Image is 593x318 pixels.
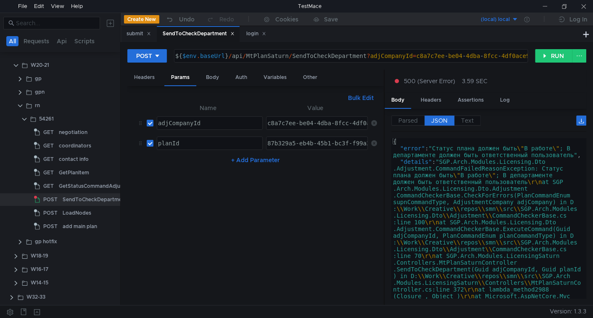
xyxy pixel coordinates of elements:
[275,14,298,24] div: Cookies
[246,29,266,38] div: login
[39,113,54,125] div: 54261
[43,207,58,219] span: POST
[404,76,455,86] span: 500 (Server Error)
[16,18,95,28] input: Search...
[127,70,161,85] div: Headers
[199,70,226,85] div: Body
[63,207,91,219] div: LoadNodes
[63,220,97,233] div: add main plan
[31,276,48,289] div: W14-15
[35,99,40,112] div: rn
[72,36,97,46] button: Scripts
[462,77,488,85] div: 3.59 SEC
[228,155,283,165] button: + Add Parameter
[127,49,167,63] button: POST
[431,117,448,124] span: JSON
[43,220,58,233] span: POST
[219,14,234,24] div: Redo
[550,305,586,318] span: Version: 1.3.3
[385,92,411,109] div: Body
[163,29,235,38] div: SendToCheckDepartment
[414,92,448,108] div: Headers
[153,103,263,113] th: Name
[59,180,153,192] div: GetStatusCommandAdjustmentStates
[159,13,200,26] button: Undo
[54,36,69,46] button: Api
[493,92,517,108] div: Log
[461,117,474,124] span: Text
[229,70,254,85] div: Auth
[59,126,87,139] div: negotiation
[35,235,57,248] div: gp hotfix
[257,70,293,85] div: Variables
[59,153,89,166] div: contact info
[535,49,572,63] button: RUN
[296,70,324,85] div: Other
[136,51,152,60] div: POST
[21,36,52,46] button: Requests
[43,126,54,139] span: GET
[59,166,89,179] div: GetPlanItem
[63,193,127,206] div: SendToCheckDepartment
[324,16,338,22] div: Save
[31,59,49,71] div: W20-21
[451,92,490,108] div: Assertions
[460,13,518,26] button: (local) local
[35,72,42,85] div: gp
[179,14,195,24] div: Undo
[43,153,54,166] span: GET
[6,36,18,46] button: All
[127,29,151,38] div: submit
[345,93,377,103] button: Bulk Edit
[398,117,418,124] span: Parsed
[43,139,54,152] span: GET
[59,139,91,152] div: coordinators
[26,291,45,303] div: W32-33
[569,14,587,24] div: Log In
[200,13,240,26] button: Redo
[43,166,54,179] span: GET
[124,15,159,24] button: Create New
[31,250,48,262] div: W18-19
[35,86,45,98] div: gpn
[263,103,368,113] th: Value
[43,193,58,206] span: POST
[31,263,48,276] div: W16-17
[481,16,510,24] div: (local) local
[164,70,196,86] div: Params
[43,180,54,192] span: GET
